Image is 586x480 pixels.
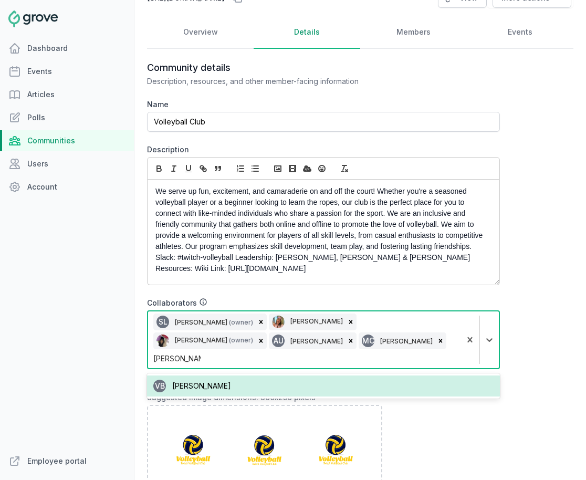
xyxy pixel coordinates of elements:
span: (owner) [229,318,253,326]
span: [PERSON_NAME] [290,317,343,325]
p: We serve up fun, excitement, and camaraderie on and off the court! Whether you're a seasoned voll... [155,186,486,274]
span: [PERSON_NAME] [172,381,231,390]
img: Grove [8,11,58,27]
span: [PERSON_NAME] [380,337,433,345]
span: VB [155,382,165,390]
p: Description, resources, and other member-facing information [147,76,500,87]
a: Overview [147,16,254,49]
span: AU [274,337,284,345]
a: Events [467,16,573,49]
label: Description [147,144,500,155]
span: MC [362,337,374,345]
a: Members [360,16,467,49]
h3: Community details [147,61,500,74]
span: SL [159,318,168,326]
div: Collaborators [147,298,500,308]
span: (owner) [229,336,253,344]
a: Details [254,16,360,49]
span: [PERSON_NAME] [290,337,343,345]
label: Name [147,99,500,110]
span: [PERSON_NAME] [175,318,227,326]
span: [PERSON_NAME] [175,336,227,344]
